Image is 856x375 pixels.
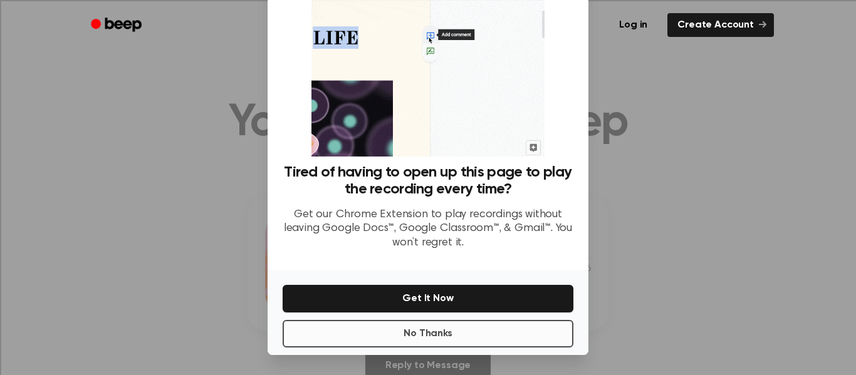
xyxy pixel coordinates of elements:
button: No Thanks [283,320,573,347]
div: Sort New > Old [5,16,851,28]
div: Delete [5,39,851,50]
div: Move To ... [5,28,851,39]
a: Beep [82,13,153,38]
div: Rename [5,73,851,84]
div: Sign out [5,61,851,73]
h3: Tired of having to open up this page to play the recording every time? [283,164,573,198]
button: Get It Now [283,285,573,312]
div: Options [5,50,851,61]
div: Move To ... [5,84,851,95]
div: Sort A > Z [5,5,851,16]
p: Get our Chrome Extension to play recordings without leaving Google Docs™, Google Classroom™, & Gm... [283,208,573,250]
a: Log in [607,11,660,39]
a: Create Account [667,13,774,37]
